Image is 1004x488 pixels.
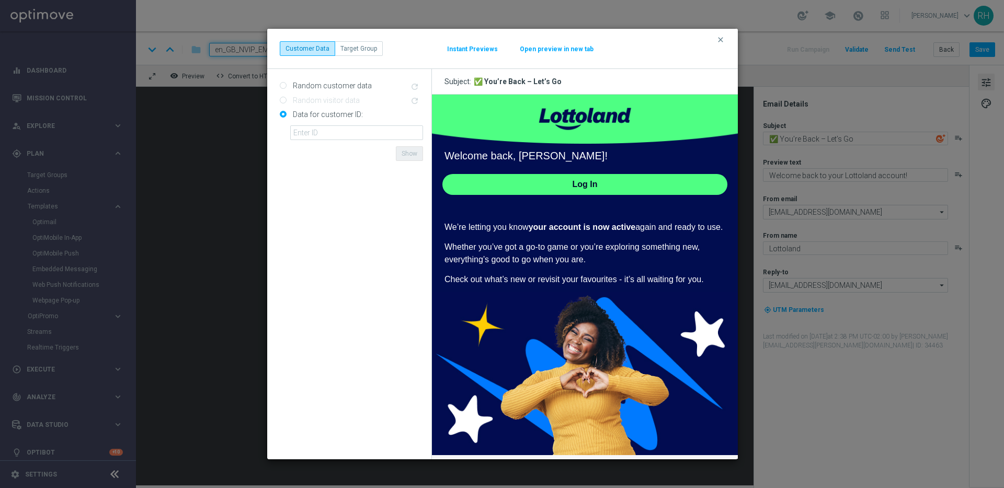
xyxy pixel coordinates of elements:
p: Whether you’ve got a go-to game or you’re exploring something new, everything’s good to go when y... [13,146,293,171]
span: Subject: [444,77,474,86]
button: Open preview in new tab [519,45,594,53]
label: Data for customer ID: [290,110,363,119]
p: Check out what’s new or revisit your favourites - it’s all waiting for you. [13,179,293,191]
div: ... [280,41,383,56]
div: ✅ You’re Back – Let’s Go [474,77,562,86]
i: clear [716,36,725,44]
strong: your account is now active [97,128,204,137]
label: Random customer data [290,81,372,90]
button: Show [396,146,423,161]
a: Log In [10,85,295,94]
p: Welcome back, [PERSON_NAME]! [13,53,293,69]
label: Random visitor data [290,96,360,105]
p: We’re letting you know again and ready to use. [13,126,293,139]
button: clear [716,35,728,44]
button: Instant Previews [447,45,498,53]
span: Log In [141,85,166,94]
input: Enter ID [290,125,423,140]
button: Target Group [335,41,383,56]
button: Customer Data [280,41,335,56]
